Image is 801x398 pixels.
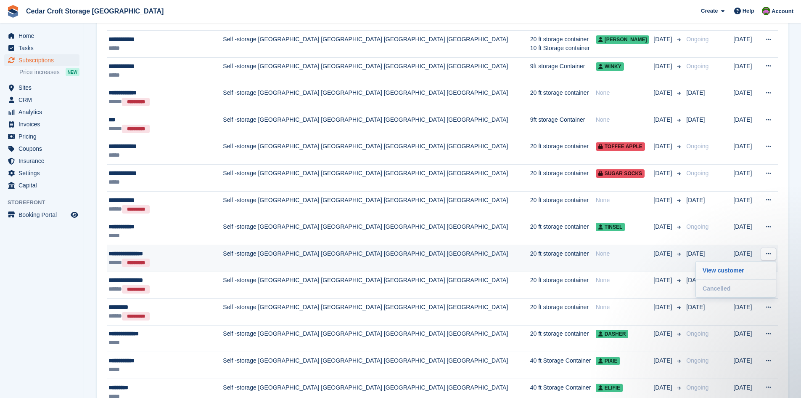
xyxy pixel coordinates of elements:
[762,7,770,15] img: Mark Orchard
[596,357,620,365] span: Pixie
[743,7,754,15] span: Help
[223,111,530,138] td: Self -storage [GEOGRAPHIC_DATA] [GEOGRAPHIC_DATA] [GEOGRAPHIC_DATA] [GEOGRAPHIC_DATA]
[699,283,772,294] p: Cancelled
[223,352,530,379] td: Self -storage [GEOGRAPHIC_DATA] [GEOGRAPHIC_DATA] [GEOGRAPHIC_DATA] [GEOGRAPHIC_DATA]
[653,222,674,231] span: [DATE]
[530,138,596,165] td: 20 ft storage container
[530,245,596,272] td: 20 ft storage container
[530,352,596,379] td: 40 ft Storage Container
[19,54,69,66] span: Subscriptions
[19,143,69,155] span: Coupons
[596,249,654,258] div: None
[19,167,69,179] span: Settings
[686,384,708,391] span: Ongoing
[223,299,530,326] td: Self -storage [GEOGRAPHIC_DATA] [GEOGRAPHIC_DATA] [GEOGRAPHIC_DATA] [GEOGRAPHIC_DATA]
[653,329,674,338] span: [DATE]
[223,84,530,111] td: Self -storage [GEOGRAPHIC_DATA] [GEOGRAPHIC_DATA] [GEOGRAPHIC_DATA] [GEOGRAPHIC_DATA]
[596,142,645,151] span: Toffee Apple
[19,179,69,191] span: Capital
[223,57,530,84] td: Self -storage [GEOGRAPHIC_DATA] [GEOGRAPHIC_DATA] [GEOGRAPHIC_DATA] [GEOGRAPHIC_DATA]
[686,36,708,43] span: Ongoing
[653,303,674,312] span: [DATE]
[19,131,69,142] span: Pricing
[4,131,79,142] a: menu
[596,62,624,71] span: Winky
[596,196,654,205] div: None
[686,223,708,230] span: Ongoing
[23,4,167,18] a: Cedar Croft Storage [GEOGRAPHIC_DATA]
[19,209,69,221] span: Booking Portal
[686,143,708,150] span: Ongoing
[733,138,759,165] td: [DATE]
[19,67,79,77] a: Price increases NEW
[653,276,674,285] span: [DATE]
[653,383,674,392] span: [DATE]
[733,352,759,379] td: [DATE]
[686,197,705,203] span: [DATE]
[653,62,674,71] span: [DATE]
[733,191,759,218] td: [DATE]
[701,7,718,15] span: Create
[596,276,654,285] div: None
[19,106,69,118] span: Analytics
[19,30,69,42] span: Home
[596,115,654,124] div: None
[596,169,645,178] span: Sugar Socks
[653,88,674,97] span: [DATE]
[653,142,674,151] span: [DATE]
[530,191,596,218] td: 20 ft storage container
[733,111,759,138] td: [DATE]
[4,118,79,130] a: menu
[596,223,625,231] span: Tinsel
[19,42,69,54] span: Tasks
[223,191,530,218] td: Self -storage [GEOGRAPHIC_DATA] [GEOGRAPHIC_DATA] [GEOGRAPHIC_DATA] [GEOGRAPHIC_DATA]
[4,94,79,106] a: menu
[530,84,596,111] td: 20 ft storage container
[733,245,759,272] td: [DATE]
[596,35,650,44] span: [PERSON_NAME]
[4,30,79,42] a: menu
[69,210,79,220] a: Preview store
[686,170,708,176] span: Ongoing
[686,304,705,310] span: [DATE]
[4,155,79,167] a: menu
[530,111,596,138] td: 9ft storage Container
[686,89,705,96] span: [DATE]
[686,250,705,257] span: [DATE]
[223,165,530,192] td: Self -storage [GEOGRAPHIC_DATA] [GEOGRAPHIC_DATA] [GEOGRAPHIC_DATA] [GEOGRAPHIC_DATA]
[596,303,654,312] div: None
[4,82,79,93] a: menu
[4,143,79,155] a: menu
[686,277,705,283] span: [DATE]
[4,179,79,191] a: menu
[223,245,530,272] td: Self -storage [GEOGRAPHIC_DATA] [GEOGRAPHIC_DATA] [GEOGRAPHIC_DATA] [GEOGRAPHIC_DATA]
[19,94,69,106] span: CRM
[653,356,674,365] span: [DATE]
[733,31,759,58] td: [DATE]
[530,218,596,245] td: 20 ft storage container
[733,165,759,192] td: [DATE]
[7,5,19,18] img: stora-icon-8386f47178a22dfd0bd8f6a31ec36ba5ce8667c1dd55bd0f319d3a0aa187defe.svg
[653,115,674,124] span: [DATE]
[686,357,708,364] span: Ongoing
[686,330,708,337] span: Ongoing
[653,35,674,44] span: [DATE]
[19,82,69,93] span: Sites
[19,118,69,130] span: Invoices
[530,299,596,326] td: 20 ft storage container
[223,31,530,58] td: Self -storage [GEOGRAPHIC_DATA] [GEOGRAPHIC_DATA] [GEOGRAPHIC_DATA] [GEOGRAPHIC_DATA]
[4,167,79,179] a: menu
[530,57,596,84] td: 9ft storage Container
[653,249,674,258] span: [DATE]
[66,68,79,76] div: NEW
[699,265,772,276] a: View customer
[596,88,654,97] div: None
[596,330,629,338] span: Dasher
[4,54,79,66] a: menu
[4,209,79,221] a: menu
[733,84,759,111] td: [DATE]
[223,325,530,352] td: Self -storage [GEOGRAPHIC_DATA] [GEOGRAPHIC_DATA] [GEOGRAPHIC_DATA] [GEOGRAPHIC_DATA]
[19,155,69,167] span: Insurance
[733,299,759,326] td: [DATE]
[4,42,79,54] a: menu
